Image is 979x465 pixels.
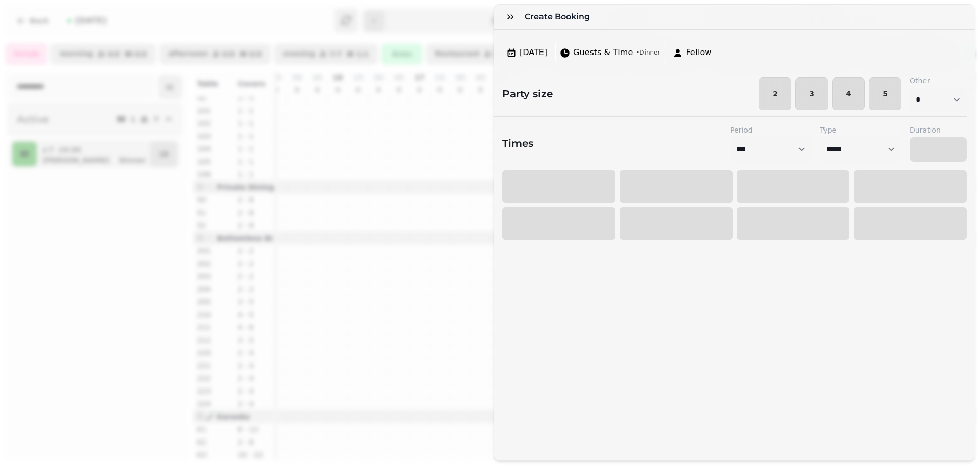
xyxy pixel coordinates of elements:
[502,136,533,150] h2: Times
[820,125,901,135] label: Type
[869,77,901,110] button: 5
[804,90,819,97] span: 3
[573,46,633,59] span: Guests & Time
[910,75,967,86] label: Other
[832,77,865,110] button: 4
[841,90,856,97] span: 4
[759,77,791,110] button: 2
[910,125,967,135] label: Duration
[494,87,553,101] h2: Party size
[795,77,828,110] button: 3
[878,90,893,97] span: 5
[520,46,547,59] span: [DATE]
[686,46,711,59] span: Fellow
[730,125,812,135] label: Period
[636,48,660,57] span: • Dinner
[525,11,594,23] h3: Create Booking
[767,90,783,97] span: 2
